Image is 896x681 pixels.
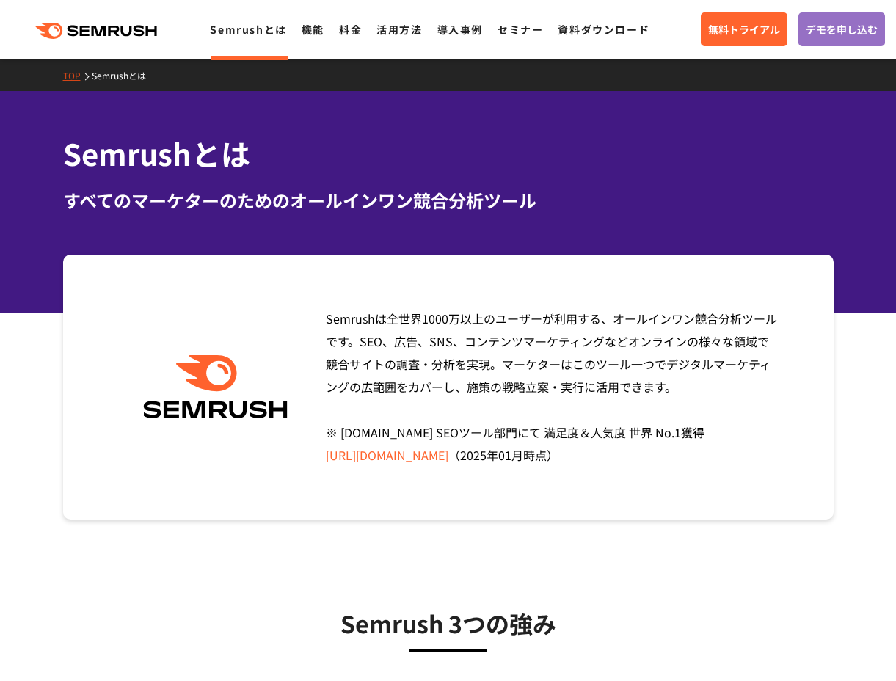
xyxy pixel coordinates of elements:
a: デモを申し込む [798,12,885,46]
span: Semrushは全世界1000万以上のユーザーが利用する、オールインワン競合分析ツールです。SEO、広告、SNS、コンテンツマーケティングなどオンラインの様々な領域で競合サイトの調査・分析を実現... [326,310,777,464]
img: Semrush [136,355,295,419]
h3: Semrush 3つの強み [100,605,797,641]
span: デモを申し込む [806,21,878,37]
div: すべてのマーケターのためのオールインワン競合分析ツール [63,187,834,214]
a: セミナー [498,22,543,37]
a: 機能 [302,22,324,37]
a: 資料ダウンロード [558,22,649,37]
a: TOP [63,69,92,81]
a: [URL][DOMAIN_NAME] [326,446,448,464]
a: 活用方法 [376,22,422,37]
a: Semrushとは [210,22,286,37]
a: 導入事例 [437,22,483,37]
a: 無料トライアル [701,12,787,46]
a: 料金 [339,22,362,37]
h1: Semrushとは [63,132,834,175]
a: Semrushとは [92,69,157,81]
span: 無料トライアル [708,21,780,37]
